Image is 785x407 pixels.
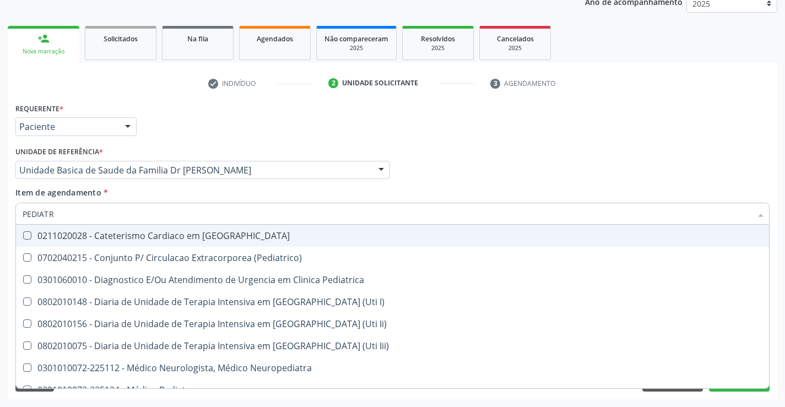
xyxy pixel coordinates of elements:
[328,78,338,88] div: 2
[15,100,63,117] label: Requerente
[410,44,465,52] div: 2025
[421,34,455,44] span: Resolvidos
[23,341,762,350] div: 0802010075 - Diaria de Unidade de Terapia Intensiva em [GEOGRAPHIC_DATA] (Uti Iii)
[257,34,293,44] span: Agendados
[23,275,762,284] div: 0301060010 - Diagnostico E/Ou Atendimento de Urgencia em Clinica Pediatrica
[23,363,762,372] div: 0301010072-225112 - Médico Neurologista, Médico Neuropediatra
[23,203,751,225] input: Buscar por procedimentos
[187,34,208,44] span: Na fila
[23,319,762,328] div: 0802010156 - Diaria de Unidade de Terapia Intensiva em [GEOGRAPHIC_DATA] (Uti Ii)
[37,32,50,45] div: person_add
[15,187,101,198] span: Item de agendamento
[324,44,388,52] div: 2025
[15,144,103,161] label: Unidade de referência
[324,34,388,44] span: Não compareceram
[23,253,762,262] div: 0702040215 - Conjunto P/ Circulacao Extracorporea (Pediatrico)
[19,165,367,176] span: Unidade Basica de Saude da Familia Dr [PERSON_NAME]
[488,44,543,52] div: 2025
[23,297,762,306] div: 0802010148 - Diaria de Unidade de Terapia Intensiva em [GEOGRAPHIC_DATA] (Uti I)
[23,231,762,240] div: 0211020028 - Cateterismo Cardiaco em [GEOGRAPHIC_DATA]
[15,47,72,56] div: Nova marcação
[342,78,418,88] div: Unidade solicitante
[497,34,534,44] span: Cancelados
[19,121,114,132] span: Paciente
[23,386,762,394] div: 0301010072-225124 - Médico Pediatra
[104,34,138,44] span: Solicitados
